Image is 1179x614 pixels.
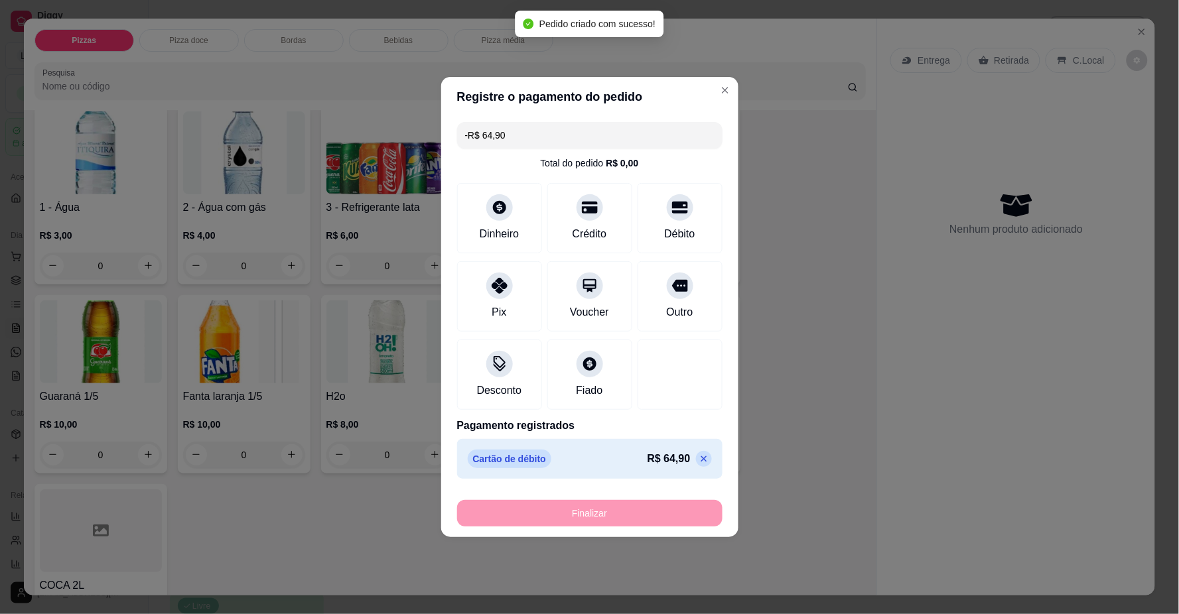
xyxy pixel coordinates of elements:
div: Voucher [570,304,609,320]
button: Close [715,80,736,101]
span: Pedido criado com sucesso! [539,19,656,29]
div: Total do pedido [540,156,638,170]
p: Pagamento registrados [457,418,723,434]
div: Pix [492,304,506,320]
div: Débito [664,226,695,242]
input: Ex.: hambúrguer de cordeiro [465,122,715,149]
p: Cartão de débito [468,450,551,468]
div: Desconto [477,383,522,399]
div: Outro [666,304,693,320]
p: R$ 64,90 [648,451,691,467]
div: Dinheiro [480,226,520,242]
header: Registre o pagamento do pedido [441,77,738,117]
span: check-circle [523,19,534,29]
div: R$ 0,00 [606,156,638,170]
div: Fiado [576,383,602,399]
div: Crédito [573,226,607,242]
